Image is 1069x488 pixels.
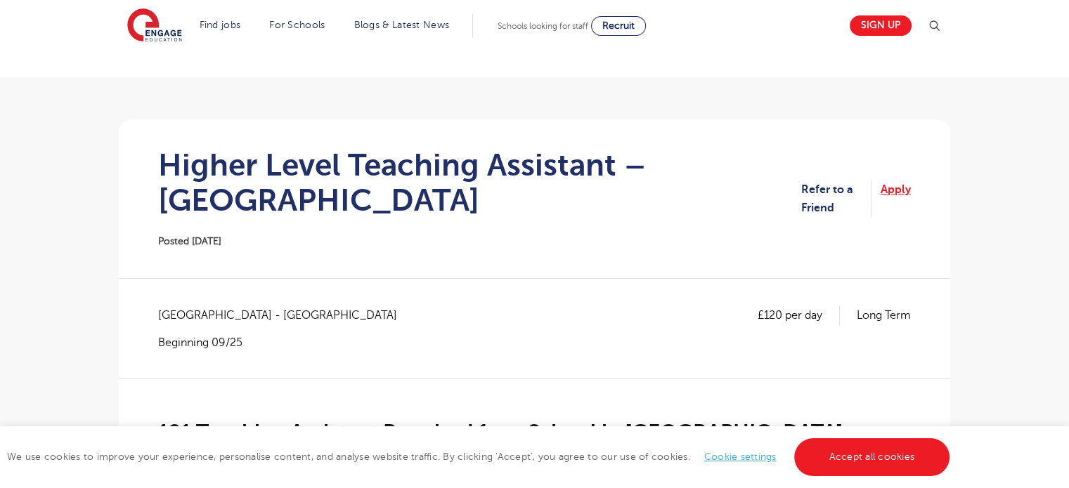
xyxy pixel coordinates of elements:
[158,306,411,324] span: [GEOGRAPHIC_DATA] - [GEOGRAPHIC_DATA]
[794,438,950,476] a: Accept all cookies
[269,20,325,30] a: For Schools
[758,306,840,324] p: £120 per day
[850,15,912,36] a: Sign up
[127,8,182,44] img: Engage Education
[158,147,801,218] h1: Higher Level Teaching Assistant – [GEOGRAPHIC_DATA]
[200,20,241,30] a: Find jobs
[857,306,911,324] p: Long Term
[158,236,221,246] span: Posted [DATE]
[158,421,911,444] h2: 121 Teaching Assistant Required for a School in [GEOGRAPHIC_DATA]
[591,16,646,36] a: Recruit
[881,180,911,218] a: Apply
[704,451,777,462] a: Cookie settings
[7,451,953,462] span: We use cookies to improve your experience, personalise content, and analyse website traffic. By c...
[158,335,411,350] p: Beginning 09/25
[801,180,872,218] a: Refer to a Friend
[498,21,588,31] span: Schools looking for staff
[602,20,635,31] span: Recruit
[354,20,450,30] a: Blogs & Latest News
